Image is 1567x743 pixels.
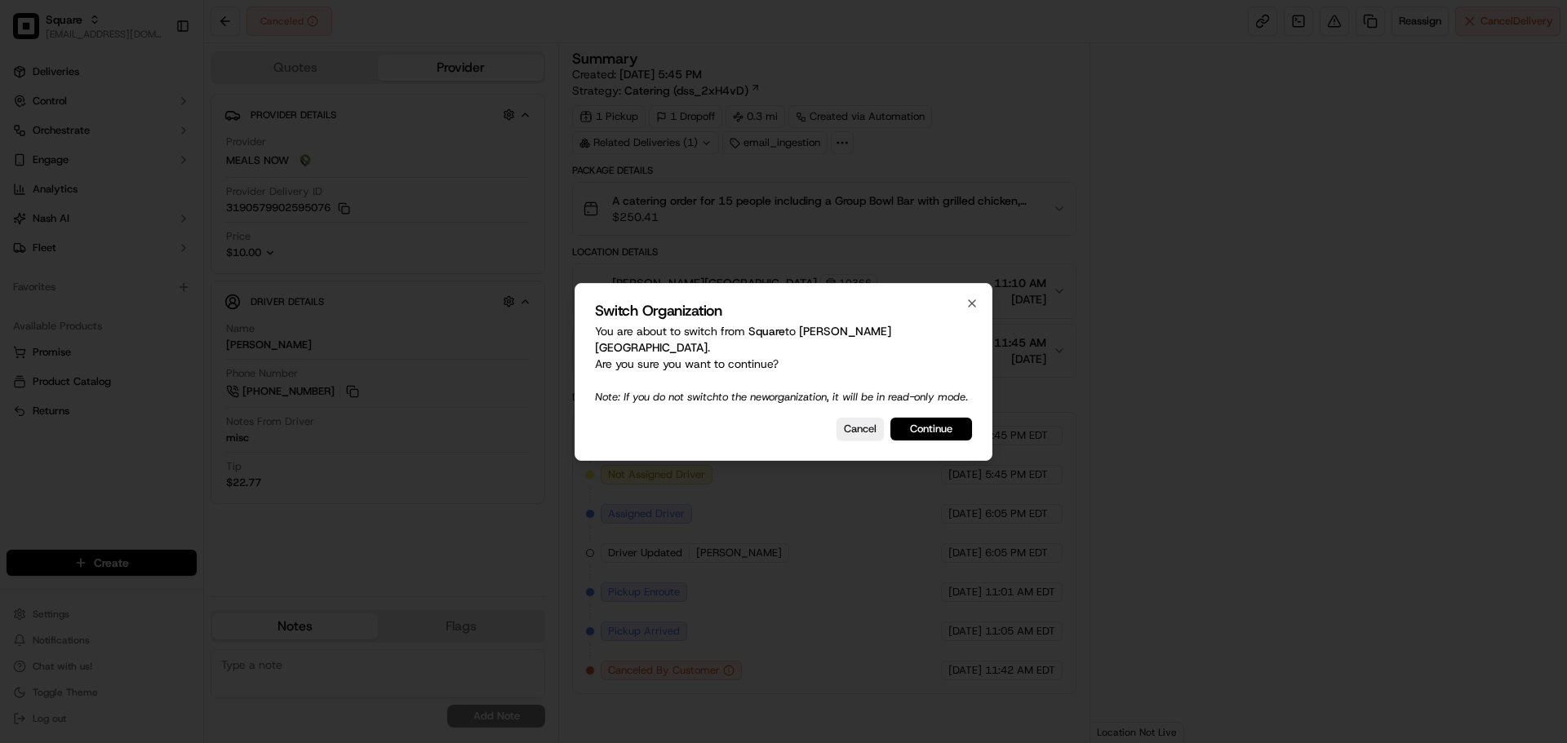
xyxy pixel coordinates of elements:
span: Note: If you do not switch to the new organization, it will be in read-only mode. [595,390,968,404]
span: Square [748,324,785,338]
button: Cancel [837,418,884,440]
button: Continue [890,418,972,440]
h2: Switch Organization [595,303,972,318]
p: You are about to switch from to . Are you sure you want to continue? [595,323,972,405]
